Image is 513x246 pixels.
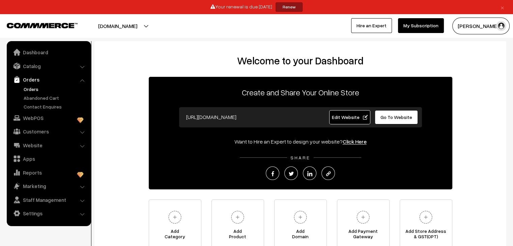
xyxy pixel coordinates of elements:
[8,60,89,72] a: Catalog
[417,208,435,226] img: plus.svg
[380,114,412,120] span: Go To Website
[398,18,444,33] a: My Subscription
[8,153,89,165] a: Apps
[8,46,89,58] a: Dashboard
[22,94,89,101] a: Abandoned Cart
[8,180,89,192] a: Marketing
[22,86,89,93] a: Orders
[343,138,367,145] a: Click Here
[276,2,303,12] a: Renew
[22,103,89,110] a: Contact Enquires
[8,207,89,219] a: Settings
[329,110,370,124] a: Edit Website
[228,208,247,226] img: plus.svg
[2,2,511,12] div: Your renewal is due [DATE]
[8,125,89,137] a: Customers
[337,228,389,242] span: Add Payment Gateway
[8,194,89,206] a: Staff Management
[291,208,310,226] img: plus.svg
[400,228,452,242] span: Add Store Address & GST(OPT)
[498,3,507,11] a: ×
[166,208,184,226] img: plus.svg
[351,18,392,33] a: Hire an Expert
[375,110,418,124] a: Go To Website
[149,228,201,242] span: Add Category
[275,228,326,242] span: Add Domain
[101,55,500,67] h2: Welcome to your Dashboard
[8,166,89,179] a: Reports
[8,73,89,86] a: Orders
[149,137,452,146] div: Want to Hire an Expert to design your website?
[496,21,506,31] img: user
[287,155,314,160] span: SHARE
[75,18,161,34] button: [DOMAIN_NAME]
[354,208,372,226] img: plus.svg
[7,21,66,29] a: COMMMERCE
[452,18,510,34] button: [PERSON_NAME]
[8,112,89,124] a: WebPOS
[149,86,452,98] p: Create and Share Your Online Store
[7,23,78,28] img: COMMMERCE
[8,139,89,151] a: Website
[332,114,368,120] span: Edit Website
[212,228,264,242] span: Add Product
